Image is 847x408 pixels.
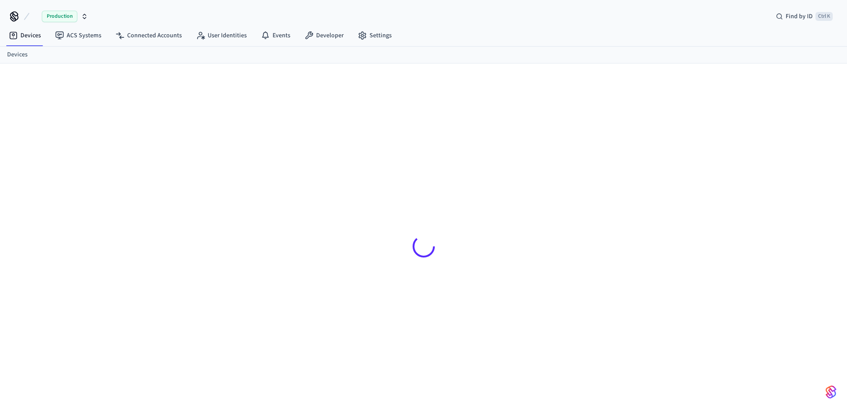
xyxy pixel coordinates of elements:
span: Find by ID [786,12,813,21]
div: Find by IDCtrl K [769,8,840,24]
a: User Identities [189,28,254,44]
a: Connected Accounts [108,28,189,44]
a: Devices [7,50,28,59]
a: ACS Systems [48,28,108,44]
a: Events [254,28,297,44]
img: SeamLogoGradient.69752ec5.svg [826,385,836,399]
span: Production [42,11,77,22]
a: Devices [2,28,48,44]
span: Ctrl K [815,12,833,21]
a: Developer [297,28,351,44]
a: Settings [351,28,399,44]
